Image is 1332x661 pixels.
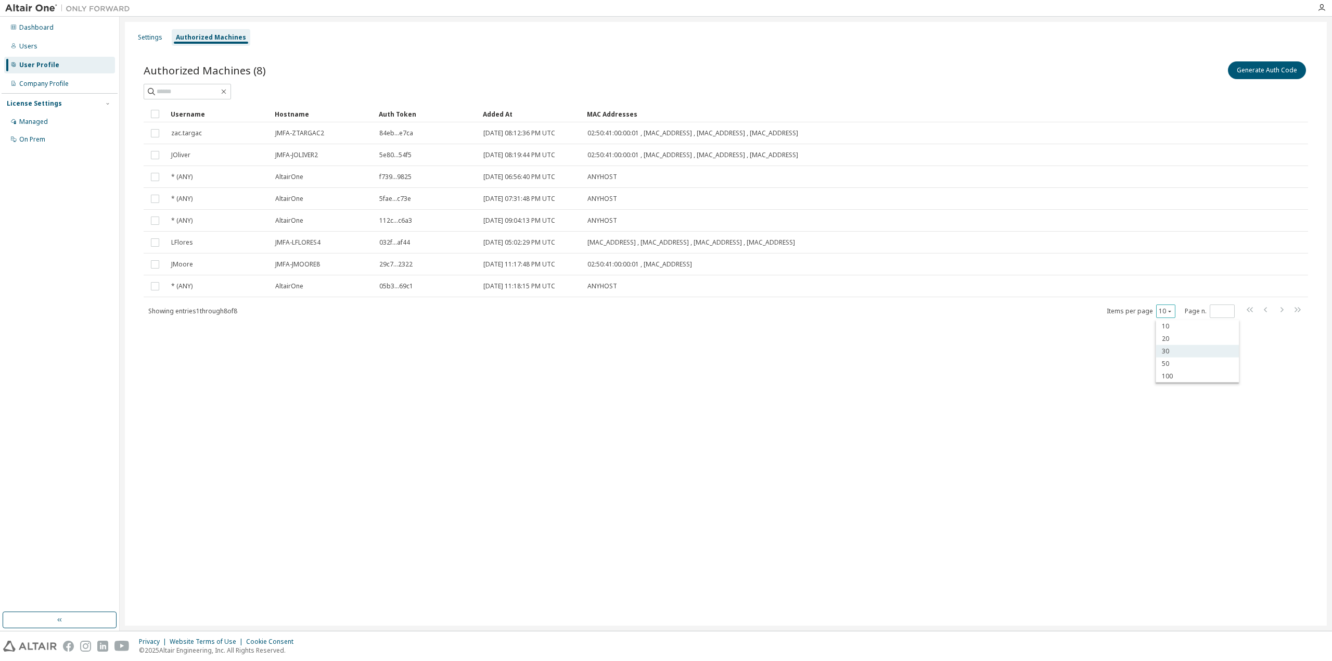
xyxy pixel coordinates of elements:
span: Page n. [1185,304,1235,318]
span: Authorized Machines (8) [144,63,266,78]
span: AltairOne [275,217,303,225]
span: JMFA-JMOORE8 [275,260,320,269]
span: [DATE] 05:02:29 PM UTC [483,238,555,247]
span: * (ANY) [171,195,193,203]
span: [DATE] 06:56:40 PM UTC [483,173,555,181]
span: 112c...c6a3 [379,217,412,225]
img: altair_logo.svg [3,641,57,652]
span: f739...9825 [379,173,412,181]
span: JMoore [171,260,193,269]
span: AltairOne [275,195,303,203]
img: facebook.svg [63,641,74,652]
span: ANYHOST [587,282,617,290]
div: Auth Token [379,106,475,122]
div: 50 [1156,358,1239,370]
span: 5fae...c73e [379,195,411,203]
span: 02:50:41:00:00:01 , [MAC_ADDRESS] [587,260,692,269]
button: 10 [1159,307,1173,315]
span: Items per page [1107,304,1175,318]
div: Managed [19,118,48,126]
img: linkedin.svg [97,641,108,652]
span: JOliver [171,151,190,159]
span: [DATE] 08:12:36 PM UTC [483,129,555,137]
span: JMFA-LFLORES4 [275,238,321,247]
span: 5e80...54f5 [379,151,412,159]
div: Authorized Machines [176,33,246,42]
span: 032f...af44 [379,238,410,247]
div: Cookie Consent [246,638,300,646]
span: AltairOne [275,173,303,181]
span: * (ANY) [171,173,193,181]
span: [DATE] 07:31:48 PM UTC [483,195,555,203]
div: Users [19,42,37,50]
div: Settings [138,33,162,42]
div: 30 [1156,345,1239,358]
div: Added At [483,106,579,122]
span: ANYHOST [587,217,617,225]
span: ANYHOST [587,195,617,203]
span: AltairOne [275,282,303,290]
div: 20 [1156,333,1239,345]
div: Dashboard [19,23,54,32]
div: Privacy [139,638,170,646]
span: zac.targac [171,129,202,137]
div: Company Profile [19,80,69,88]
div: Website Terms of Use [170,638,246,646]
span: [DATE] 11:18:15 PM UTC [483,282,555,290]
span: 05b3...69c1 [379,282,413,290]
div: 100 [1156,370,1239,383]
div: MAC Addresses [587,106,1199,122]
span: * (ANY) [171,282,193,290]
button: Generate Auth Code [1228,61,1306,79]
p: © 2025 Altair Engineering, Inc. All Rights Reserved. [139,646,300,655]
span: JMFA-JOLIVER2 [275,151,318,159]
span: LFlores [171,238,193,247]
span: [DATE] 09:04:13 PM UTC [483,217,555,225]
span: [MAC_ADDRESS] , [MAC_ADDRESS] , [MAC_ADDRESS] , [MAC_ADDRESS] [587,238,795,247]
span: [DATE] 08:19:44 PM UTC [483,151,555,159]
div: User Profile [19,61,59,69]
img: Altair One [5,3,135,14]
div: License Settings [7,99,62,108]
div: 10 [1156,320,1239,333]
div: Hostname [275,106,370,122]
img: youtube.svg [114,641,130,652]
div: On Prem [19,135,45,144]
span: 02:50:41:00:00:01 , [MAC_ADDRESS] , [MAC_ADDRESS] , [MAC_ADDRESS] [587,129,798,137]
img: instagram.svg [80,641,91,652]
span: 29c7...2322 [379,260,413,269]
span: JMFA-ZTARGAC2 [275,129,324,137]
span: Showing entries 1 through 8 of 8 [148,307,237,315]
span: 02:50:41:00:00:01 , [MAC_ADDRESS] , [MAC_ADDRESS] , [MAC_ADDRESS] [587,151,798,159]
span: [DATE] 11:17:48 PM UTC [483,260,555,269]
span: 84eb...e7ca [379,129,413,137]
div: Username [171,106,266,122]
span: * (ANY) [171,217,193,225]
span: ANYHOST [587,173,617,181]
